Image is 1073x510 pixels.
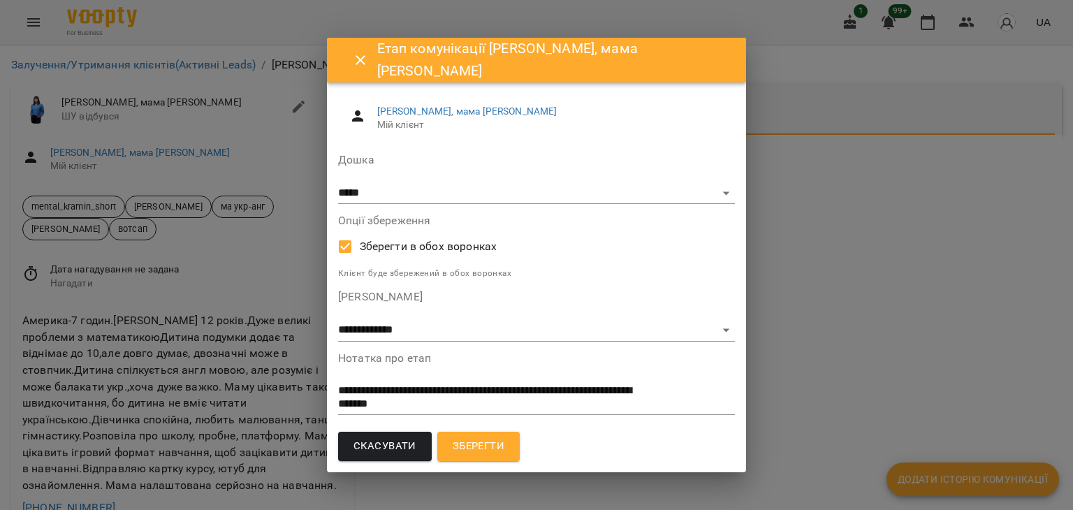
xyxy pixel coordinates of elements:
label: Нотатка про етап [338,353,735,364]
label: Дошка [338,154,735,166]
span: Скасувати [353,437,416,456]
span: Зберегти в обох воронках [360,238,497,255]
label: [PERSON_NAME] [338,291,735,303]
span: Зберегти [453,437,504,456]
button: Close [344,43,377,77]
span: Мій клієнт [377,118,724,132]
a: [PERSON_NAME], мама [PERSON_NAME] [377,105,557,117]
h6: Етап комунікації [PERSON_NAME], мама [PERSON_NAME] [377,38,729,82]
label: Опції збереження [338,215,735,226]
button: Зберегти [437,432,520,461]
button: Скасувати [338,432,432,461]
p: Клієнт буде збережений в обох воронках [338,267,735,281]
